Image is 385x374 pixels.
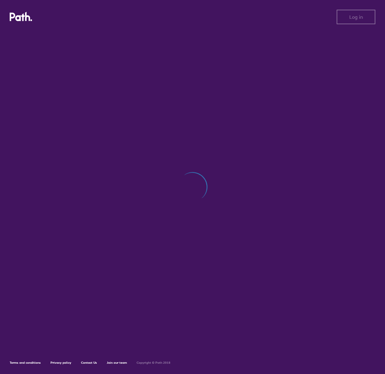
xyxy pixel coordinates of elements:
button: Log in [337,10,375,24]
a: Terms and conditions [10,361,41,365]
a: Privacy policy [50,361,71,365]
h6: Copyright © Path 2018 [137,361,170,365]
a: Contact Us [81,361,97,365]
a: Join our team [107,361,127,365]
span: Log in [349,14,363,20]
